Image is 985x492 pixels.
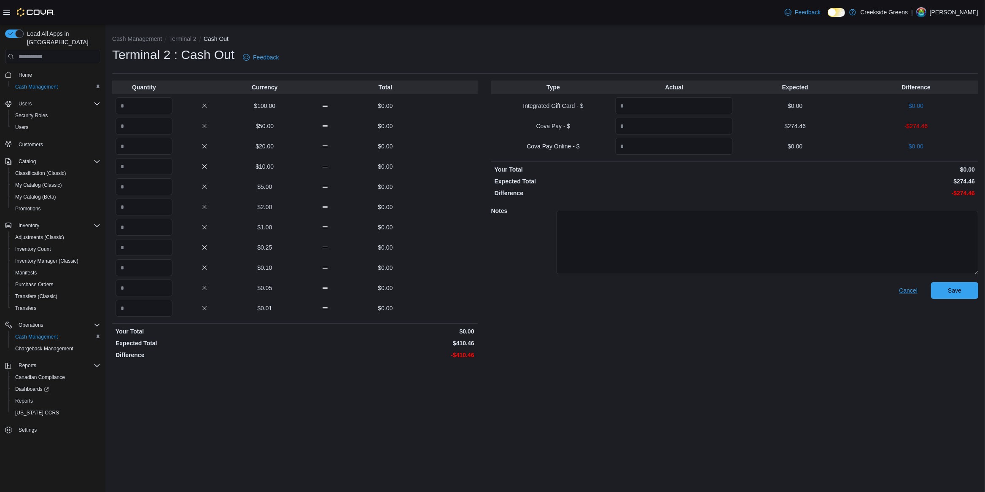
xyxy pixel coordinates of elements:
span: Transfers [12,303,100,313]
button: Classification (Classic) [8,167,104,179]
span: Adjustments (Classic) [15,234,64,241]
span: Feedback [795,8,821,16]
p: $0.00 [736,142,854,151]
p: Quantity [116,83,172,91]
p: $0.00 [857,142,975,151]
input: Quantity [116,138,172,155]
span: Cash Management [12,82,100,92]
a: Security Roles [12,110,51,121]
p: Cova Pay Online - $ [495,142,612,151]
p: $0.00 [357,203,414,211]
span: Dashboards [12,384,100,394]
button: Operations [15,320,47,330]
a: Cash Management [12,82,61,92]
button: Inventory Count [8,243,104,255]
p: $0.00 [357,223,414,231]
button: Save [931,282,978,299]
span: Inventory Count [15,246,51,253]
button: Home [2,68,104,81]
a: Purchase Orders [12,280,57,290]
button: Reports [2,360,104,371]
button: Adjustments (Classic) [8,231,104,243]
p: -$274.46 [857,122,975,130]
h5: Notes [491,202,554,219]
button: Reports [15,360,40,371]
button: Manifests [8,267,104,279]
a: My Catalog (Beta) [12,192,59,202]
button: Terminal 2 [169,35,196,42]
span: Cash Management [12,332,100,342]
a: Cash Management [12,332,61,342]
p: Type [495,83,612,91]
span: Catalog [19,158,36,165]
button: Settings [2,424,104,436]
a: Feedback [781,4,824,21]
p: Integrated Gift Card - $ [495,102,612,110]
span: Cash Management [15,83,58,90]
input: Dark Mode [828,8,845,17]
p: $0.00 [736,102,854,110]
span: Security Roles [12,110,100,121]
button: Transfers (Classic) [8,290,104,302]
p: $0.00 [357,284,414,292]
button: My Catalog (Classic) [8,179,104,191]
div: Pat McCaffrey [916,7,926,17]
p: $0.00 [357,102,414,110]
a: Classification (Classic) [12,168,70,178]
span: My Catalog (Classic) [12,180,100,190]
span: Users [15,124,28,131]
span: Cancel [899,286,918,295]
a: Dashboards [8,383,104,395]
span: Adjustments (Classic) [12,232,100,242]
span: Users [12,122,100,132]
button: Transfers [8,302,104,314]
span: Home [15,69,100,80]
p: $1.00 [236,223,293,231]
button: My Catalog (Beta) [8,191,104,203]
button: Cash Management [8,81,104,93]
p: $0.10 [236,263,293,272]
button: Inventory [15,220,43,231]
nav: Complex example [5,65,100,458]
p: $10.00 [236,162,293,171]
span: Transfers (Classic) [15,293,57,300]
span: Feedback [253,53,279,62]
button: Cash Management [112,35,162,42]
p: $20.00 [236,142,293,151]
span: My Catalog (Beta) [12,192,100,202]
button: Catalog [2,156,104,167]
span: Chargeback Management [12,344,100,354]
span: Purchase Orders [12,280,100,290]
a: Adjustments (Classic) [12,232,67,242]
button: Cash Out [204,35,229,42]
a: Transfers (Classic) [12,291,61,301]
p: Actual [615,83,733,91]
span: Settings [19,427,37,433]
span: Promotions [12,204,100,214]
a: Reports [12,396,36,406]
a: Inventory Manager (Classic) [12,256,82,266]
input: Quantity [116,158,172,175]
span: Inventory Manager (Classic) [15,258,78,264]
span: [US_STATE] CCRS [15,409,59,416]
p: Difference [495,189,733,197]
p: $410.46 [296,339,474,347]
a: Transfers [12,303,40,313]
input: Quantity [615,118,733,134]
p: $0.25 [236,243,293,252]
span: Transfers (Classic) [12,291,100,301]
p: $100.00 [236,102,293,110]
p: Your Total [116,327,293,336]
p: | [911,7,913,17]
button: Cancel [896,282,921,299]
span: My Catalog (Classic) [15,182,62,188]
button: Users [2,98,104,110]
p: $0.05 [236,284,293,292]
span: Canadian Compliance [12,372,100,382]
button: Reports [8,395,104,407]
input: Quantity [116,280,172,296]
nav: An example of EuiBreadcrumbs [112,35,978,45]
button: Purchase Orders [8,279,104,290]
input: Quantity [116,118,172,134]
